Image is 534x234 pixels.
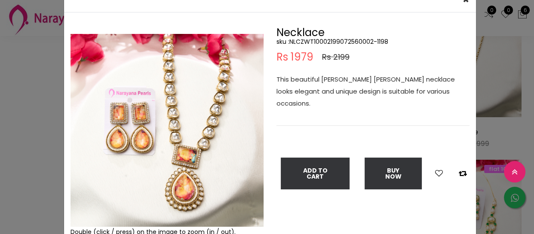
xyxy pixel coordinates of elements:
h2: Necklace [276,27,470,38]
span: Rs 1979 [276,52,313,62]
button: Add to wishlist [433,168,445,179]
span: Rs 2199 [322,52,350,62]
h5: sku : NLCZWT10002199072560002-1198 [276,38,470,46]
button: Add To Cart [281,158,350,189]
button: Add to compare [456,168,470,179]
p: This beautiful [PERSON_NAME] [PERSON_NAME] necklace looks elegant and unique design is suitable f... [276,73,470,109]
img: Example [71,34,264,227]
button: Buy Now [365,158,422,189]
